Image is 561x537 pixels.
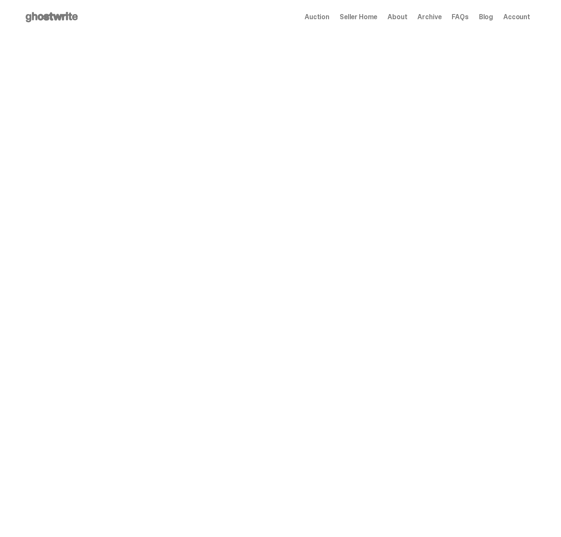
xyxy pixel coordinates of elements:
a: FAQs [452,14,468,20]
a: About [388,14,407,20]
a: Account [503,14,530,20]
a: Seller Home [340,14,377,20]
a: Blog [479,14,493,20]
a: Auction [305,14,329,20]
a: Archive [417,14,441,20]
